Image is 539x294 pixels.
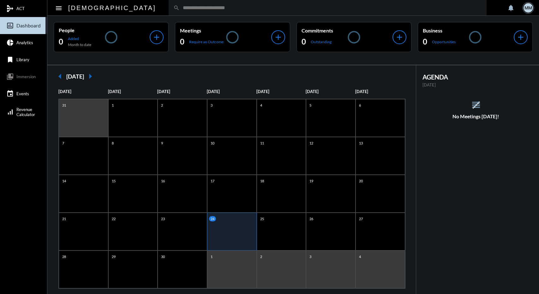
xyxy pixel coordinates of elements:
p: 14 [61,178,68,184]
mat-icon: bookmark [6,56,14,63]
p: 21 [61,216,68,221]
h2: [DATE] [66,73,84,80]
mat-icon: mediation [6,5,14,12]
span: Revenue Calculator [16,107,35,117]
h2: AGENDA [422,73,530,81]
p: 15 [110,178,117,184]
p: 11 [259,140,266,146]
p: [DATE] [108,89,158,94]
button: Toggle sidenav [52,2,65,14]
p: 2 [159,103,165,108]
p: 17 [209,178,216,184]
mat-icon: collections_bookmark [6,73,14,80]
p: [DATE] [58,89,108,94]
p: [DATE] [256,89,306,94]
p: 1 [209,254,214,259]
span: Dashboard [16,23,41,28]
span: Events [16,91,29,96]
p: 5 [308,103,313,108]
p: [DATE] [207,89,256,94]
p: 13 [357,140,364,146]
span: ACT [16,6,25,11]
p: 30 [159,254,166,259]
mat-icon: signal_cellular_alt [6,108,14,116]
p: 16 [159,178,166,184]
h5: No Meetings [DATE]! [416,114,536,119]
p: 25 [259,216,266,221]
p: 18 [259,178,266,184]
h2: [DEMOGRAPHIC_DATA] [68,3,156,13]
p: 26 [308,216,315,221]
p: 4 [357,254,362,259]
p: 3 [308,254,313,259]
p: 20 [357,178,364,184]
span: Analytics [16,40,33,45]
mat-icon: reorder [471,100,481,110]
p: 9 [159,140,165,146]
p: 2 [259,254,264,259]
p: 28 [61,254,68,259]
div: MM [524,3,533,13]
mat-icon: search [173,5,180,11]
p: [DATE] [422,82,530,87]
p: [DATE] [157,89,207,94]
p: [DATE] [355,89,405,94]
mat-icon: pie_chart [6,39,14,46]
mat-icon: arrow_left [54,70,66,83]
p: 3 [209,103,214,108]
p: 24 [209,216,216,221]
p: 19 [308,178,315,184]
p: 1 [110,103,115,108]
p: 8 [110,140,115,146]
p: [DATE] [306,89,355,94]
p: 6 [357,103,362,108]
p: 31 [61,103,68,108]
p: 23 [159,216,166,221]
mat-icon: arrow_right [84,70,97,83]
mat-icon: notifications [507,4,515,12]
p: 4 [259,103,264,108]
p: 10 [209,140,216,146]
p: 29 [110,254,117,259]
p: 7 [61,140,66,146]
p: 27 [357,216,364,221]
mat-icon: event [6,90,14,97]
mat-icon: Side nav toggle icon [55,4,63,12]
p: 12 [308,140,315,146]
span: Immersion [16,74,36,79]
p: 22 [110,216,117,221]
mat-icon: insert_chart_outlined [6,22,14,29]
span: Library [16,57,29,62]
